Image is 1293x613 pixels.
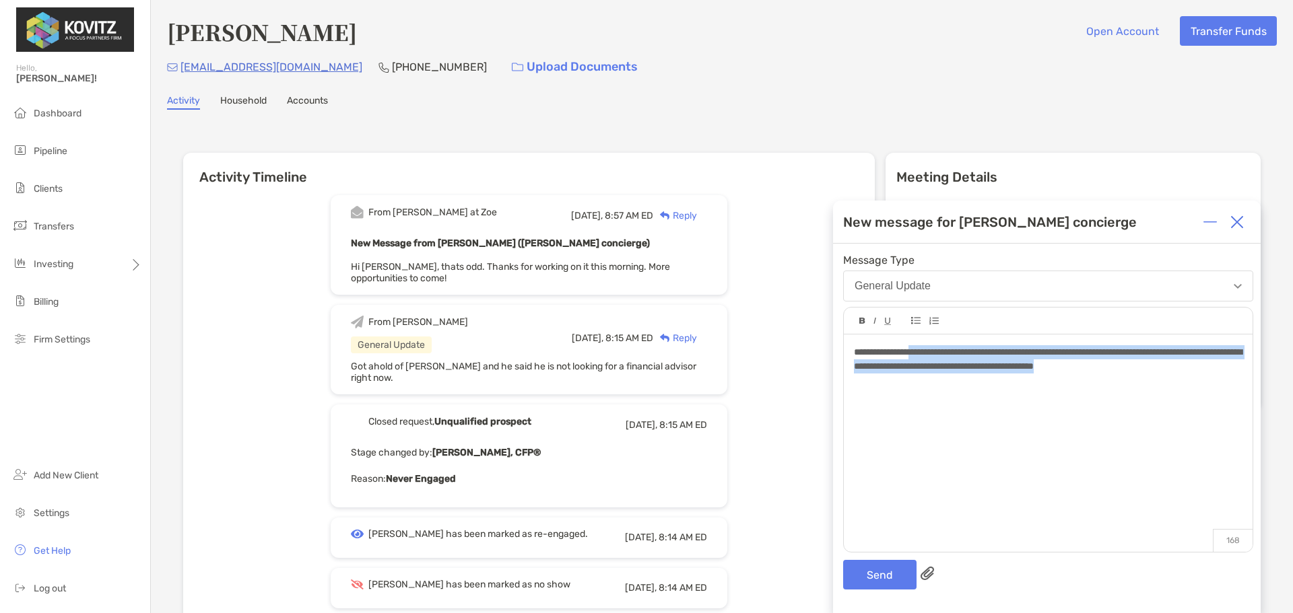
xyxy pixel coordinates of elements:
[859,318,865,324] img: Editor control icon
[873,318,876,324] img: Editor control icon
[659,582,707,593] span: 8:14 AM ED
[432,447,541,458] b: [PERSON_NAME], CFP®
[12,217,28,233] img: transfers icon
[34,545,71,556] span: Get Help
[659,532,707,543] span: 8:14 AM ED
[1075,16,1169,46] button: Open Account
[34,583,66,594] span: Log out
[34,145,67,157] span: Pipeline
[434,416,531,427] b: Unqualified prospect
[512,63,523,72] img: button icon
[351,579,364,589] img: Event icon
[351,444,707,461] p: Stage changed by:
[572,332,603,344] span: [DATE],
[351,336,432,353] div: General Update
[625,582,657,593] span: [DATE],
[12,504,28,520] img: settings icon
[12,330,28,347] img: firm-settings icon
[34,108,81,119] span: Dashboard
[378,62,389,73] img: Phone Icon
[167,95,200,110] a: Activity
[34,470,98,481] span: Add New Client
[220,95,267,110] a: Household
[351,206,364,219] img: Event icon
[911,317,921,324] img: Editor control icon
[12,180,28,196] img: clients icon
[1230,215,1244,229] img: Close
[16,73,142,84] span: [PERSON_NAME]!
[12,255,28,271] img: investing icon
[351,261,670,284] span: Hi [PERSON_NAME], thats odd. Thanks for working on it this morning. More opportunities to come!
[180,59,362,75] p: [EMAIL_ADDRESS][DOMAIN_NAME]
[843,214,1137,230] div: New message for [PERSON_NAME] concierge
[34,507,69,519] span: Settings
[843,560,917,589] button: Send
[368,579,570,590] div: [PERSON_NAME] has been marked as no show
[12,293,28,309] img: billing icon
[653,209,697,223] div: Reply
[34,296,59,308] span: Billing
[843,254,1253,266] span: Message Type
[660,211,670,220] img: Reply icon
[34,334,90,345] span: Firm Settings
[34,258,73,270] span: Investing
[1234,284,1242,289] img: Open dropdown arrow
[351,316,364,328] img: Event icon
[351,415,364,428] img: Event icon
[659,419,707,431] span: 8:15 AM ED
[12,104,28,120] img: dashboard icon
[896,169,1250,186] p: Meeting Details
[884,318,891,325] img: Editor control icon
[12,466,28,482] img: add_new_client icon
[855,280,931,292] div: General Update
[1180,16,1277,46] button: Transfer Funds
[626,419,657,431] span: [DATE],
[12,579,28,596] img: logout icon
[1213,529,1253,552] p: 168
[843,271,1253,301] button: General Update
[368,528,588,540] div: [PERSON_NAME] has been marked as re-engaged.
[386,473,456,484] b: Never Engaged
[183,153,875,185] h6: Activity Timeline
[351,238,650,249] b: New Message from [PERSON_NAME] ([PERSON_NAME] concierge)
[921,567,934,580] img: paperclip attachments
[16,5,134,54] img: Zoe Logo
[605,332,653,344] span: 8:15 AM ED
[392,59,487,75] p: [PHONE_NUMBER]
[571,210,603,221] span: [DATE],
[653,331,697,345] div: Reply
[660,334,670,342] img: Reply icon
[351,530,364,538] img: Event icon
[287,95,328,110] a: Accounts
[351,361,696,384] span: Got ahold of [PERSON_NAME] and he said he is not looking for a financial advisor right now.
[351,470,707,487] p: Reason:
[605,210,653,221] span: 8:57 AM ED
[368,316,468,328] div: From [PERSON_NAME]
[167,16,357,47] h4: [PERSON_NAME]
[34,221,74,232] span: Transfers
[1203,215,1217,229] img: Expand or collapse
[34,183,63,194] span: Clients
[368,416,531,427] div: Closed request,
[12,142,28,158] img: pipeline icon
[12,542,28,558] img: get-help icon
[368,207,497,218] div: From [PERSON_NAME] at Zoe
[625,532,657,543] span: [DATE],
[503,52,646,81] a: Upload Documents
[167,63,178,71] img: Email Icon
[929,317,939,325] img: Editor control icon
